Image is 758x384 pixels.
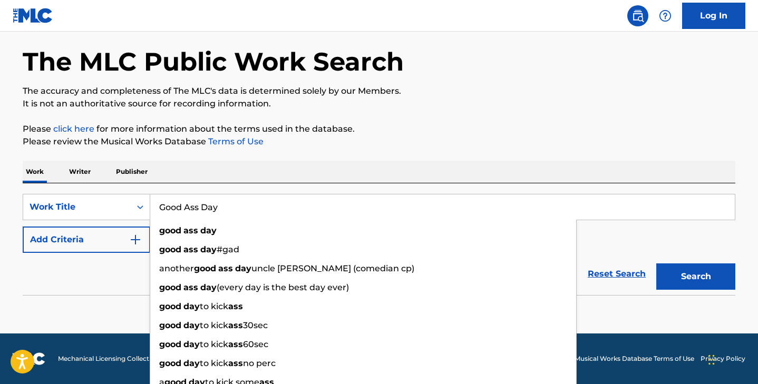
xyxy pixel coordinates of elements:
[194,263,216,273] strong: good
[183,244,198,254] strong: ass
[13,352,45,365] img: logo
[659,9,672,22] img: help
[575,354,694,363] a: Musical Works Database Terms of Use
[23,85,735,97] p: The accuracy and completeness of The MLC's data is determined solely by our Members.
[53,124,94,134] a: click here
[217,244,239,254] span: #gad
[183,301,200,311] strong: day
[200,339,228,349] span: to kick
[655,5,676,26] div: Help
[159,263,194,273] span: another
[708,344,715,376] div: Drag
[183,339,200,349] strong: day
[200,225,217,235] strong: day
[217,282,349,292] span: (every day is the best day ever)
[243,320,268,330] span: 30sec
[23,194,735,295] form: Search Form
[23,227,150,253] button: Add Criteria
[23,135,735,148] p: Please review the Musical Works Database
[183,225,198,235] strong: ass
[159,301,181,311] strong: good
[228,339,243,349] strong: ass
[159,358,181,368] strong: good
[582,262,651,285] a: Reset Search
[200,301,228,311] span: to kick
[228,301,243,311] strong: ass
[228,320,243,330] strong: ass
[200,320,228,330] span: to kick
[159,320,181,330] strong: good
[66,161,94,183] p: Writer
[183,320,200,330] strong: day
[30,201,124,213] div: Work Title
[159,225,181,235] strong: good
[682,3,745,29] a: Log In
[627,5,648,26] a: Public Search
[200,244,217,254] strong: day
[200,358,228,368] span: to kick
[243,339,268,349] span: 60sec
[159,339,181,349] strong: good
[23,46,404,77] h1: The MLC Public Work Search
[243,358,276,368] span: no perc
[23,123,735,135] p: Please for more information about the terms used in the database.
[159,244,181,254] strong: good
[251,263,414,273] span: uncle [PERSON_NAME] (comedian cp)
[13,8,53,23] img: MLC Logo
[705,333,758,384] iframe: Chat Widget
[23,97,735,110] p: It is not an authoritative source for recording information.
[656,263,735,290] button: Search
[23,161,47,183] p: Work
[631,9,644,22] img: search
[206,136,264,146] a: Terms of Use
[183,358,200,368] strong: day
[183,282,198,292] strong: ass
[701,354,745,363] a: Privacy Policy
[159,282,181,292] strong: good
[58,354,180,363] span: Mechanical Licensing Collective © 2025
[129,233,142,246] img: 9d2ae6d4665cec9f34b9.svg
[235,263,251,273] strong: day
[113,161,151,183] p: Publisher
[200,282,217,292] strong: day
[228,358,243,368] strong: ass
[218,263,233,273] strong: ass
